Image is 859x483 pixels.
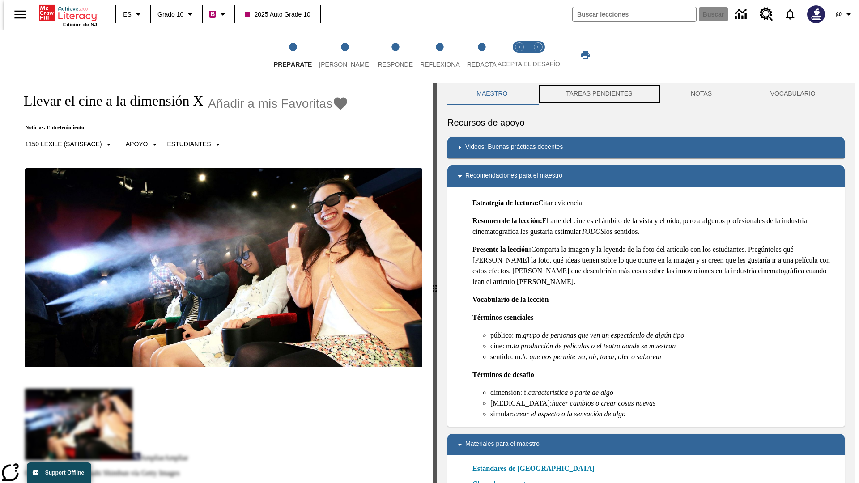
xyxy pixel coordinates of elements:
[126,140,148,149] p: Apoyo
[210,8,215,20] span: B
[63,22,97,27] span: Edición de NJ
[514,410,625,418] em: crear el aspecto o la sensación de algo
[433,83,437,483] div: Pulsa la tecla de intro o la barra espaciadora y luego presiona las flechas de derecha e izquierd...
[370,30,420,80] button: Responde step 3 of 5
[465,142,563,153] p: Videos: Buenas prácticas docentes
[420,61,460,68] span: Reflexiona
[506,30,532,80] button: Acepta el desafío lee step 1 of 2
[537,83,662,105] button: TAREAS PENDIENTES
[39,3,97,27] div: Portada
[522,353,662,360] em: lo que nos permite ver, oír, tocar, oler o saborear
[525,30,551,80] button: Acepta el desafío contesta step 2 of 2
[472,198,838,208] p: Citar evidencia
[581,228,604,235] em: TODOS
[208,97,333,111] span: Añadir a mis Favoritas
[25,140,102,149] p: 1150 Lexile (Satisface)
[123,10,132,19] span: ES
[754,2,778,26] a: Centro de recursos, Se abrirá en una pestaña nueva.
[472,217,542,225] strong: Resumen de la lección:
[157,10,183,19] span: Grado 10
[472,371,534,378] strong: Términos de desafío
[245,10,310,19] span: 2025 Auto Grade 10
[662,83,741,105] button: NOTAS
[523,331,684,339] em: grupo de personas que ven un espectáculo de algún tipo
[490,398,838,409] li: [MEDICAL_DATA]:
[472,296,549,303] strong: Vocabulario de la lección
[573,7,696,21] input: Buscar campo
[45,470,84,476] span: Support Offline
[472,314,533,321] strong: Términos esenciales
[490,330,838,341] li: público: m.
[447,83,845,105] div: Instructional Panel Tabs
[467,61,497,68] span: Redacta
[472,216,838,237] p: El arte del cine es el ámbito de la vista y el oído, pero a algunos profesionales de la industria...
[465,439,540,450] p: Materiales para el maestro
[472,246,529,253] strong: Presente la lección
[447,137,845,158] div: Videos: Buenas prácticas docentes
[807,5,825,23] img: Avatar
[119,6,148,22] button: Lenguaje: ES, Selecciona un idioma
[312,30,378,80] button: Lee step 2 of 5
[447,434,845,455] div: Materiales para el maestro
[447,165,845,187] div: Recomendaciones para el maestro
[21,136,118,153] button: Seleccione Lexile, 1150 Lexile (Satisface)
[460,30,504,80] button: Redacta step 5 of 5
[447,83,537,105] button: Maestro
[490,409,838,419] li: simular:
[14,124,349,131] p: Noticias: Entretenimiento
[741,83,845,105] button: VOCABULARIO
[730,2,754,27] a: Centro de información
[802,3,830,26] button: Escoja un nuevo avatar
[830,6,859,22] button: Perfil/Configuración
[7,1,34,28] button: Abrir el menú lateral
[514,342,676,350] em: la producción de películas o el teatro donde se muestran
[472,244,838,287] p: Comparta la imagen y la leyenda de la foto del artículo con los estudiantes. Pregúnteles qué [PER...
[164,136,227,153] button: Seleccionar estudiante
[490,341,838,352] li: cine: m.
[835,10,842,19] span: @
[447,115,845,130] h6: Recursos de apoyo
[267,30,319,80] button: Prepárate step 1 of 5
[14,93,204,109] h1: Llevar el cine a la dimensión X
[552,399,655,407] em: hacer cambios o crear cosas nuevas
[27,462,91,483] button: Support Offline
[490,387,838,398] li: dimensión: f.
[4,83,433,479] div: reading
[490,352,838,362] li: sentido: m.
[472,199,539,207] strong: Estrategia de lectura:
[498,60,560,68] span: ACEPTA EL DESAFÍO
[154,6,199,22] button: Grado: Grado 10, Elige un grado
[167,140,211,149] p: Estudiantes
[205,6,232,22] button: Boost El color de la clase es rojo violeta. Cambiar el color de la clase.
[437,83,855,483] div: activity
[472,463,600,474] a: Estándares de [GEOGRAPHIC_DATA]
[378,61,413,68] span: Responde
[319,61,370,68] span: [PERSON_NAME]
[518,45,520,49] text: 1
[537,45,539,49] text: 2
[528,389,613,396] em: característica o parte de algo
[465,171,562,182] p: Recomendaciones para el maestro
[25,168,422,367] img: El panel situado frente a los asientos rocía con agua nebulizada al feliz público en un cine equi...
[529,246,531,253] strong: :
[571,47,600,63] button: Imprimir
[413,30,467,80] button: Reflexiona step 4 of 5
[778,3,802,26] a: Notificaciones
[122,136,164,153] button: Tipo de apoyo, Apoyo
[274,61,312,68] span: Prepárate
[208,96,349,111] button: Añadir a mis Favoritas - Llevar el cine a la dimensión X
